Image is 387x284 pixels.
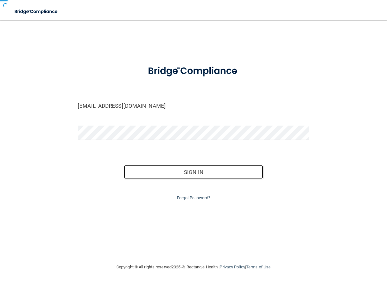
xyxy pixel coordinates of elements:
[78,99,309,113] input: Email
[276,239,379,264] iframe: Drift Widget Chat Controller
[77,257,310,277] div: Copyright © All rights reserved 2025 @ Rectangle Health | |
[10,5,63,18] img: bridge_compliance_login_screen.278c3ca4.svg
[246,265,271,269] a: Terms of Use
[138,59,249,84] img: bridge_compliance_login_screen.278c3ca4.svg
[220,265,245,269] a: Privacy Policy
[124,165,263,179] button: Sign In
[177,195,210,200] a: Forgot Password?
